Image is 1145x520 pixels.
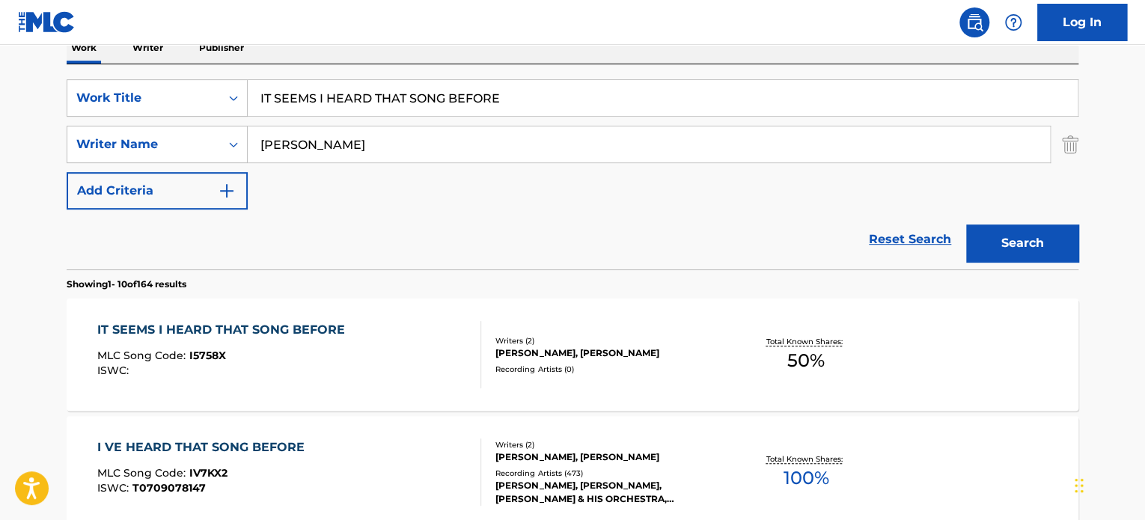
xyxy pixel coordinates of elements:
img: Delete Criterion [1062,126,1078,163]
div: Recording Artists ( 0 ) [495,364,721,375]
span: ISWC : [97,481,132,495]
form: Search Form [67,79,1078,269]
p: Total Known Shares: [766,336,846,347]
p: Publisher [195,32,248,64]
img: search [965,13,983,31]
div: Writers ( 2 ) [495,335,721,346]
p: Showing 1 - 10 of 164 results [67,278,186,291]
span: T0709078147 [132,481,206,495]
button: Add Criteria [67,172,248,209]
button: Search [966,224,1078,262]
a: Public Search [959,7,989,37]
img: help [1004,13,1022,31]
a: IT SEEMS I HEARD THAT SONG BEFOREMLC Song Code:I5758XISWC:Writers (2)[PERSON_NAME], [PERSON_NAME]... [67,299,1078,411]
a: Reset Search [861,223,959,256]
div: Help [998,7,1028,37]
img: 9d2ae6d4665cec9f34b9.svg [218,182,236,200]
div: I VE HEARD THAT SONG BEFORE [97,438,312,456]
div: Drag [1075,463,1084,508]
a: Log In [1037,4,1127,41]
p: Total Known Shares: [766,453,846,465]
span: ISWC : [97,364,132,377]
span: 50 % [787,347,825,374]
img: MLC Logo [18,11,76,33]
p: Writer [128,32,168,64]
div: Recording Artists ( 473 ) [495,468,721,479]
div: [PERSON_NAME], [PERSON_NAME] [495,450,721,464]
div: Writers ( 2 ) [495,439,721,450]
div: Writer Name [76,135,211,153]
p: Work [67,32,101,64]
span: IV7KX2 [189,466,228,480]
div: [PERSON_NAME], [PERSON_NAME] [495,346,721,360]
div: [PERSON_NAME], [PERSON_NAME], [PERSON_NAME] & HIS ORCHESTRA, [PERSON_NAME], [PERSON_NAME] [495,479,721,506]
iframe: Chat Widget [1070,448,1145,520]
div: IT SEEMS I HEARD THAT SONG BEFORE [97,321,352,339]
span: MLC Song Code : [97,349,189,362]
span: MLC Song Code : [97,466,189,480]
span: I5758X [189,349,226,362]
div: Work Title [76,89,211,107]
span: 100 % [783,465,828,492]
